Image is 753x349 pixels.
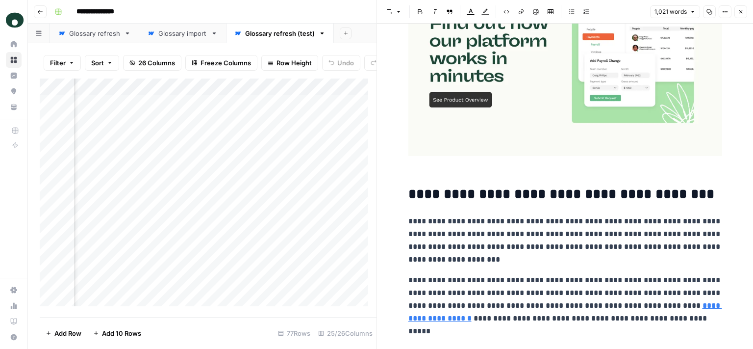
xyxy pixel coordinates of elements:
span: Filter [50,58,66,68]
span: Sort [91,58,104,68]
button: 26 Columns [123,55,181,71]
span: Freeze Columns [201,58,251,68]
span: Row Height [276,58,312,68]
a: Glossary refresh [50,24,139,43]
button: Row Height [261,55,318,71]
button: Sort [85,55,119,71]
img: Oyster Logo [6,11,24,29]
span: Add 10 Rows [102,328,141,338]
button: 1,021 words [650,5,700,18]
a: Learning Hub [6,314,22,329]
span: 1,021 words [654,7,687,16]
a: Your Data [6,99,22,115]
div: Glossary refresh [69,28,120,38]
a: Usage [6,298,22,314]
div: 25/26 Columns [314,325,376,341]
span: 26 Columns [138,58,175,68]
button: Undo [322,55,360,71]
div: 77 Rows [274,325,314,341]
a: Insights [6,68,22,83]
div: Glossary refresh (test) [245,28,315,38]
button: Help + Support [6,329,22,345]
span: Undo [337,58,354,68]
div: Glossary import [158,28,207,38]
button: Filter [44,55,81,71]
a: Glossary import [139,24,226,43]
span: Add Row [54,328,81,338]
button: Workspace: Oyster [6,8,22,32]
a: Browse [6,52,22,68]
a: Glossary refresh (test) [226,24,334,43]
a: Opportunities [6,83,22,99]
a: Settings [6,282,22,298]
a: Home [6,36,22,52]
button: Freeze Columns [185,55,257,71]
button: Add Row [40,325,87,341]
button: Add 10 Rows [87,325,147,341]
